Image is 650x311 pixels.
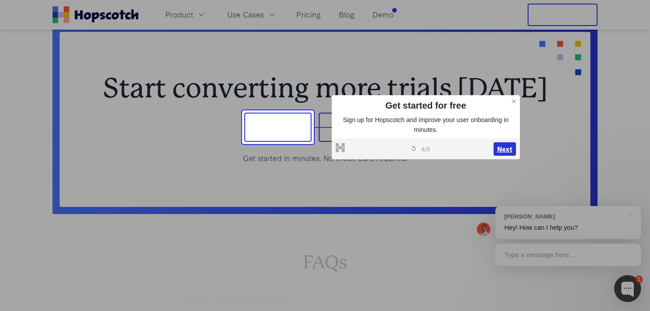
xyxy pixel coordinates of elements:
[222,7,282,22] button: Use Cases
[477,223,490,236] img: Mark Spera
[52,6,139,23] a: Home
[504,212,623,221] div: [PERSON_NAME]
[528,4,598,26] button: Free Trial
[319,113,406,142] button: Book a demo
[88,153,562,164] p: Get started in minutes. No credit card required.
[369,7,397,22] a: Demo
[244,113,312,142] button: Sign up
[160,7,211,22] button: Product
[421,145,430,153] span: 4 / 5
[336,115,516,135] p: Sign up for Hopscotch and improve your user onboarding in minutes.
[635,276,643,283] div: 1
[335,7,358,22] a: Blog
[293,7,325,22] a: Pricing
[185,295,288,309] h3: What is a monthly user?
[165,9,193,20] span: Product
[60,252,590,273] h2: FAQs
[504,223,632,232] p: Hey! How can I help you?
[336,99,516,112] div: Get started for free
[495,244,641,266] div: Type a message here...
[494,142,516,156] button: Next
[227,9,264,20] span: Use Cases
[88,75,562,102] h2: Start converting more trials [DATE]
